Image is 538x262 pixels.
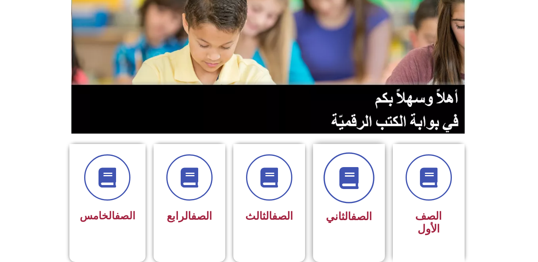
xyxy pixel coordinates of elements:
span: الصف الأول [415,210,442,235]
a: الصف [351,210,372,223]
span: الخامس [80,210,135,222]
span: الثالث [245,210,293,223]
a: الصف [115,210,135,222]
a: الصف [191,210,212,223]
span: الرابع [167,210,212,223]
a: الصف [272,210,293,223]
span: الثاني [326,210,372,223]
